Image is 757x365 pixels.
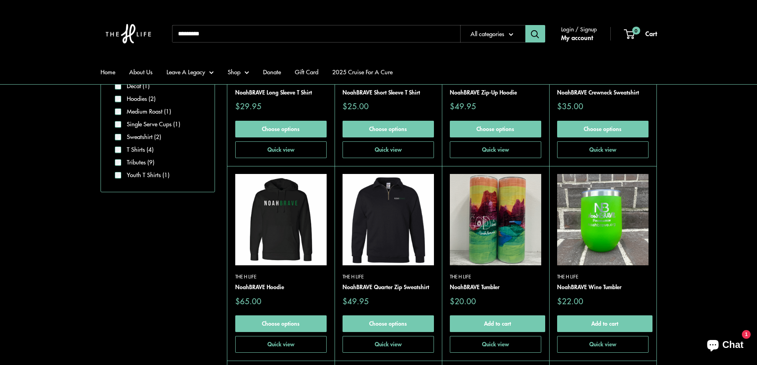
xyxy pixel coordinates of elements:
[121,107,171,116] label: Medium Roast (1)
[450,88,541,97] a: NoahBRAVE Zip-Up Hoodie
[167,66,214,77] a: Leave A Legacy
[450,315,545,332] button: Add to cart
[557,102,583,110] span: $35.00
[557,297,583,305] span: $22.00
[557,273,649,281] a: The H Life
[343,121,434,137] a: Choose options
[450,174,541,265] a: NoahBRAVE TumblerNoahBRAVE Tumbler
[557,121,649,137] a: Choose options
[450,174,541,265] img: NoahBRAVE Tumbler
[645,29,657,38] span: Cart
[235,297,261,305] span: $65.00
[235,336,327,353] button: Quick view
[343,283,434,292] a: NoahBRAVE Quarter Zip Sweatshirt
[343,141,434,158] button: Quick view
[172,25,460,42] input: Search...
[557,174,649,265] a: NoahBRAVE Wine TumblerNoahBRAVE Wine Tumbler
[557,88,649,97] a: NoahBRAVE Crewneck Sweatshirt
[121,81,149,91] label: Decaf (1)
[700,333,751,359] inbox-online-store-chat: Shopify online store chat
[450,102,476,110] span: $49.95
[235,315,327,332] a: Choose options
[235,283,327,292] a: NoahBRAVE Hoodie
[235,102,261,110] span: $29.95
[557,174,649,265] img: NoahBRAVE Wine Tumbler
[121,132,161,141] label: Sweatshirt (2)
[263,66,281,77] a: Donate
[450,283,541,292] a: NoahBRAVE Tumbler
[557,315,652,332] button: Add to cart
[332,66,393,77] a: 2025 Cruise For A Cure
[235,141,327,158] button: Quick view
[450,141,541,158] button: Quick view
[235,273,327,281] a: The H Life
[525,25,545,42] button: Search
[561,24,597,34] span: Login / Signup
[235,174,327,265] img: NoahBRAVE Hoodie
[343,174,434,265] img: NoahBRAVE Quarter Zip Sweatshirt
[561,32,593,44] a: My account
[343,315,434,332] a: Choose options
[121,120,180,129] label: Single Serve Cups (1)
[625,28,657,40] a: 0 Cart
[101,8,156,60] img: The H Life
[295,66,318,77] a: Gift Card
[450,336,541,353] button: Quick view
[632,27,640,35] span: 0
[557,336,649,353] button: Quick view
[129,66,153,77] a: About Us
[343,88,434,97] a: NoahBRAVE Short Sleeve T Shirt
[101,66,115,77] a: Home
[121,94,155,103] label: Hoodies (2)
[450,273,541,281] a: The H Life
[235,121,327,137] a: Choose options
[343,273,434,281] a: The H Life
[121,158,154,167] label: Tributes (9)
[557,283,649,292] a: NoahBRAVE Wine Tumbler
[343,336,434,353] button: Quick view
[450,121,541,137] a: Choose options
[343,297,369,305] span: $49.95
[557,141,649,158] button: Quick view
[343,102,369,110] span: $25.00
[235,88,327,97] a: NoahBRAVE Long Sleeve T Shirt
[121,170,169,180] label: Youth T Shirts (1)
[228,66,249,77] a: Shop
[450,297,476,305] span: $20.00
[121,145,153,154] label: T Shirts (4)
